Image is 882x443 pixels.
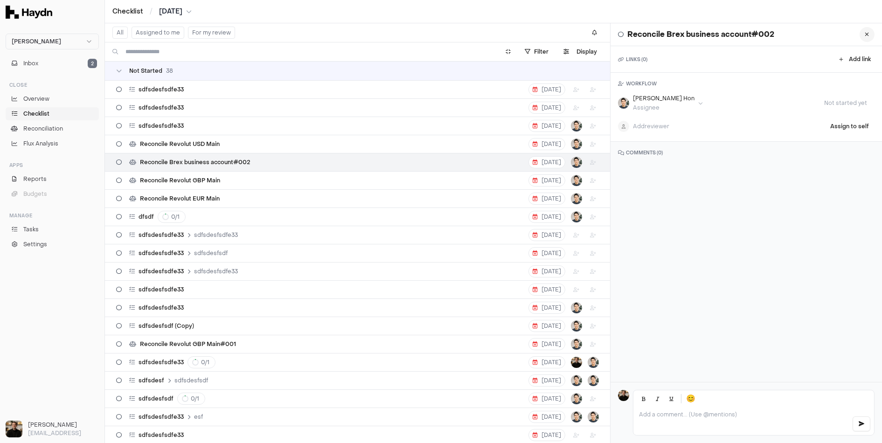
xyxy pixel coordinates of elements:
[588,375,599,386] img: Jeremy Hon
[139,377,164,384] span: sdfsdesf
[571,120,582,132] img: Jeremy Hon
[571,175,582,186] button: Jeremy Hon
[528,120,565,132] button: [DATE]
[588,357,599,368] img: Jeremy Hon
[633,95,694,102] div: [PERSON_NAME] Hon
[627,29,774,40] h1: Reconcile Brex business account#002
[533,140,561,148] span: [DATE]
[159,7,182,16] span: [DATE]
[194,268,238,275] span: sdfsdesfsdfe33
[571,339,582,350] button: Jeremy Hon
[533,177,561,184] span: [DATE]
[533,359,561,366] span: [DATE]
[533,377,561,384] span: [DATE]
[528,320,565,332] button: [DATE]
[6,137,99,150] a: Flux Analysis
[558,44,603,59] button: Display
[835,54,875,65] button: Add link
[571,193,582,204] img: Jeremy Hon
[112,7,143,16] a: Checklist
[571,411,582,422] img: Jeremy Hon
[23,240,47,249] span: Settings
[684,392,697,405] button: 😊
[139,322,194,330] span: sdfsdesfsdf (Copy)
[28,421,99,429] h3: [PERSON_NAME]
[633,104,694,111] div: Assignee
[140,177,220,184] span: Reconcile Revolut GBP Main
[528,156,565,168] button: [DATE]
[140,195,220,202] span: Reconcile Revolut EUR Main
[139,359,184,366] span: sdfsdesfsdfe33
[571,357,582,368] button: Ole Heine
[533,104,561,111] span: [DATE]
[139,104,184,111] span: sdfsdesfsdfe33
[139,268,184,275] span: sdfsdesfsdfe33
[6,6,52,19] img: Haydn Logo
[6,208,99,223] div: Manage
[533,159,561,166] span: [DATE]
[166,67,173,75] span: 38
[528,393,565,405] button: [DATE]
[6,187,99,201] button: Budgets
[528,83,565,96] button: [DATE]
[528,102,565,114] button: [DATE]
[6,223,99,236] a: Tasks
[618,95,703,111] button: Jeremy Hon[PERSON_NAME] HonAssignee
[528,138,565,150] button: [DATE]
[528,302,565,314] button: [DATE]
[23,59,38,68] span: Inbox
[618,56,647,63] h3: LINKS ( 0 )
[6,421,22,437] img: Ole Heine
[533,122,561,130] span: [DATE]
[571,320,582,332] img: Jeremy Hon
[6,107,99,120] a: Checklist
[6,158,99,173] div: Apps
[534,48,549,55] span: Filter
[139,86,184,93] span: sdfsdesfsdfe33
[533,431,561,439] span: [DATE]
[28,429,99,437] p: [EMAIL_ADDRESS]
[159,7,192,16] button: [DATE]
[139,231,184,239] span: sdfsdesfsdfe33
[23,125,63,133] span: Reconciliation
[174,377,208,384] span: sdfsdesfsdf
[528,174,565,187] button: [DATE]
[528,247,565,259] button: [DATE]
[533,249,561,257] span: [DATE]
[637,392,650,405] button: Bold (Ctrl+B)
[588,411,599,422] img: Jeremy Hon
[571,302,582,313] img: Jeremy Hon
[571,393,582,404] img: Jeremy Hon
[618,80,875,87] h3: WORKFLOW
[618,121,669,132] button: Addreviewer
[571,138,582,150] img: Jeremy Hon
[139,431,184,439] span: sdfsdesfsdfe33
[139,286,184,293] span: sdfsdesfsdfe33
[528,211,565,223] button: [DATE]
[571,157,582,168] img: Jeremy Hon
[140,140,220,148] span: Reconcile Revolut USD Main
[533,213,561,221] span: [DATE]
[201,359,209,366] span: 0 / 1
[533,413,561,421] span: [DATE]
[132,27,184,39] button: Assigned to me
[12,38,61,45] span: [PERSON_NAME]
[139,249,184,257] span: sdfsdesfsdfe33
[618,97,629,109] img: Jeremy Hon
[571,375,582,386] img: Jeremy Hon
[528,429,565,441] button: [DATE]
[533,231,561,239] span: [DATE]
[6,238,99,251] a: Settings
[148,7,154,16] span: /
[817,99,875,107] span: Not started yet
